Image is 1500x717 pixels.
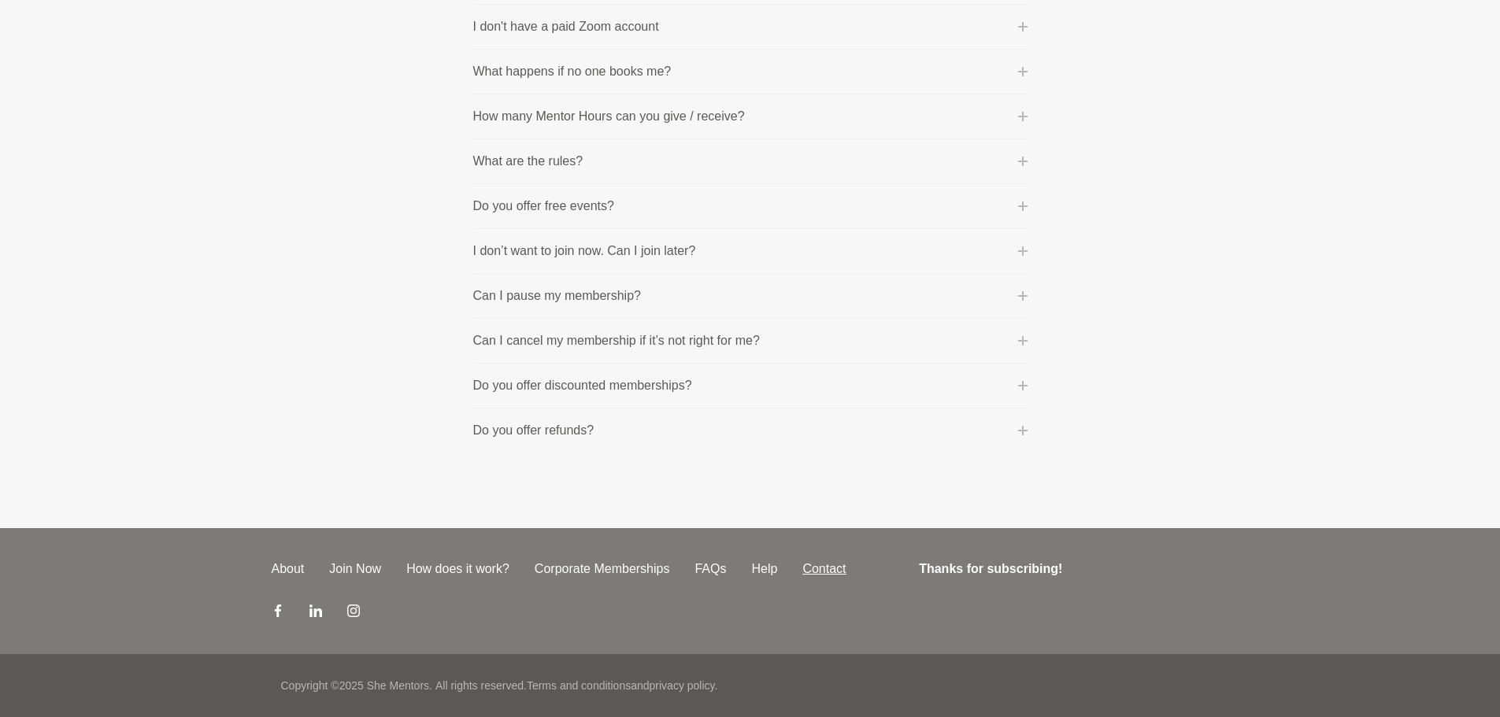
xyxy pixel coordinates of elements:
[473,286,641,305] p: Can I pause my membership?
[259,560,317,578] a: About
[682,560,739,578] a: FAQs
[473,107,745,126] p: How many Mentor Hours can you give / receive?
[650,679,715,692] a: privacy policy
[790,560,858,578] a: Contact
[473,17,659,36] p: I don't have a paid Zoom account
[473,421,594,440] p: Do you offer refunds?
[281,678,432,694] p: Copyright © 2025 She Mentors .
[473,62,1028,81] button: What happens if no one books me?
[347,604,360,623] a: Instagram
[473,152,583,171] p: What are the rules?
[473,17,1028,36] button: I don't have a paid Zoom account
[522,560,683,578] a: Corporate Memberships
[739,560,790,578] a: Help
[473,197,614,216] p: Do you offer free events?
[435,678,717,694] p: All rights reserved. and .
[473,197,1028,216] button: Do you offer free events?
[919,560,1219,578] h4: Thanks for subscribing!
[473,242,1028,261] button: I don’t want to join now. Can I join later?
[272,604,284,623] a: Facebook
[527,679,631,692] a: Terms and conditions
[473,152,1028,171] button: What are the rules?
[473,331,1028,350] button: Can I cancel my membership if it’s not right for me?
[473,421,1028,440] button: Do you offer refunds?
[394,560,522,578] a: How does it work?
[309,604,322,623] a: LinkedIn
[473,331,760,350] p: Can I cancel my membership if it’s not right for me?
[473,286,1028,305] button: Can I pause my membership?
[473,107,1028,126] button: How many Mentor Hours can you give / receive?
[473,62,672,81] p: What happens if no one books me?
[473,242,696,261] p: I don’t want to join now. Can I join later?
[473,376,692,395] p: Do you offer discounted memberships?
[317,560,394,578] a: Join Now
[473,376,1028,395] button: Do you offer discounted memberships?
